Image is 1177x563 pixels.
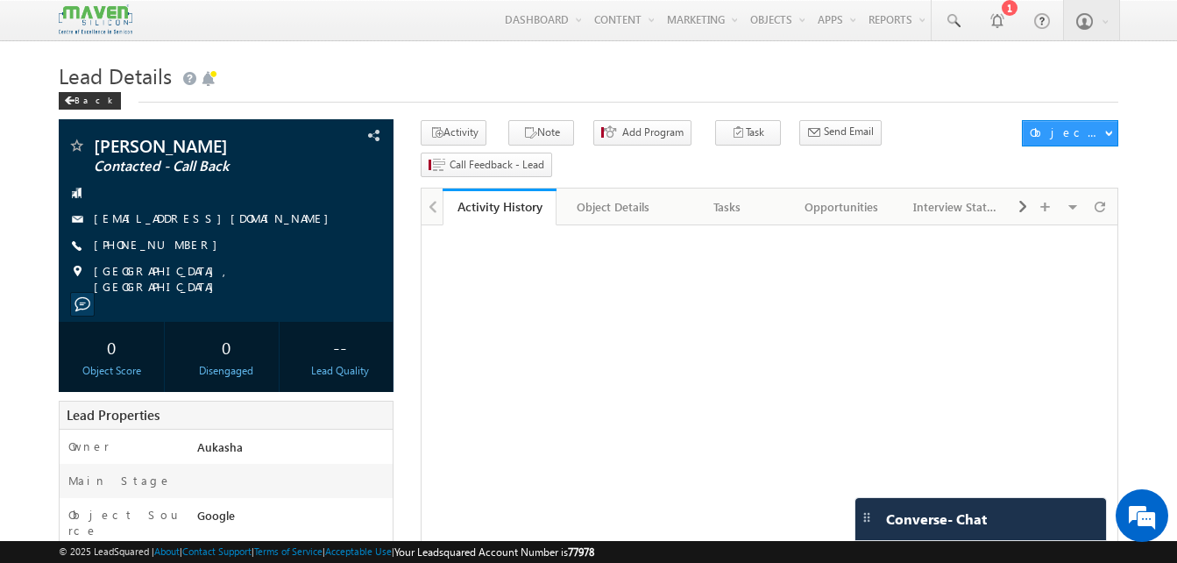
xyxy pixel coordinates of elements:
a: Tasks [671,189,785,225]
div: Opportunities [799,196,883,217]
img: Custom Logo [59,4,132,35]
span: Add Program [622,125,684,140]
button: Add Program [593,120,691,146]
a: About [154,545,180,557]
button: Activity [421,120,486,146]
a: Opportunities [785,189,899,225]
a: Contact Support [182,545,252,557]
div: Interview Status [913,196,997,217]
span: Contacted - Call Back [94,158,300,175]
a: Interview Status [899,189,1013,225]
div: 0 [63,331,160,363]
label: Main Stage [68,473,172,488]
span: Send Email [824,124,874,139]
div: -- [292,331,388,363]
span: Aukasha [197,439,243,454]
a: Terms of Service [254,545,323,557]
button: Object Actions [1022,120,1118,146]
span: Lead Details [59,61,172,89]
span: 77978 [568,545,594,559]
span: Call Feedback - Lead [450,157,544,173]
label: Owner [68,438,110,454]
a: Acceptable Use [325,545,392,557]
a: [EMAIL_ADDRESS][DOMAIN_NAME] [94,210,337,225]
button: Call Feedback - Lead [421,153,552,178]
img: carter-drag [860,510,874,524]
span: Your Leadsquared Account Number is [394,545,594,559]
button: Send Email [799,120,882,146]
div: Google [193,507,393,531]
span: © 2025 LeadSquared | | | | | [59,544,594,560]
button: Note [508,120,574,146]
div: Activity History [456,198,543,215]
div: Object Actions [1030,125,1104,140]
span: [GEOGRAPHIC_DATA], [GEOGRAPHIC_DATA] [94,263,364,295]
div: Lead Quality [292,363,388,379]
div: Object Score [63,363,160,379]
div: Tasks [685,196,769,217]
div: Object Details [571,196,655,217]
label: Object Source [68,507,181,538]
a: Activity History [443,189,557,225]
div: Disengaged [178,363,274,379]
span: Lead Properties [67,406,160,424]
button: Task [715,120,781,146]
a: Object Details [557,189,670,225]
span: Converse - Chat [886,511,987,527]
div: 0 [178,331,274,363]
a: Back [59,91,130,106]
span: [PERSON_NAME] [94,137,300,154]
span: [PHONE_NUMBER] [94,237,226,254]
div: Back [59,92,121,110]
